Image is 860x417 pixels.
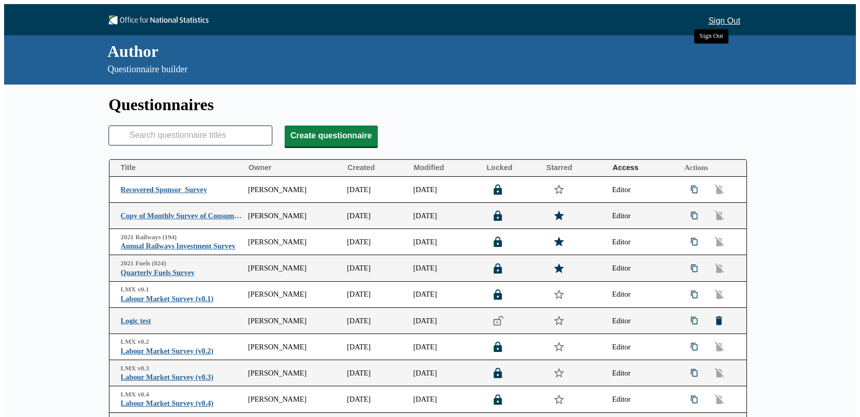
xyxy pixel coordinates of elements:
[343,203,410,229] td: [DATE]
[410,307,482,333] td: [DATE]
[107,63,582,76] p: Questionnaire builder
[548,285,569,304] button: Star
[121,259,244,268] span: 2021 Fuels (024)
[121,390,244,399] span: LMX v0.4
[410,386,482,412] td: [DATE]
[121,372,244,382] span: Labour Market Survey (v0.3)
[343,334,410,360] td: [DATE]
[489,181,508,198] button: Lock
[609,386,675,412] td: Editor
[244,386,343,412] td: [PERSON_NAME]
[121,211,244,221] span: Copy of Monthly Survey of Consumer Credit Grantors
[121,285,244,294] span: LMX v0.1
[344,160,410,176] button: Created
[609,160,675,176] button: Access
[548,311,569,330] button: Star
[548,180,569,199] button: Star
[121,338,244,346] span: LMX v0.2
[244,255,343,281] td: [PERSON_NAME]
[244,360,343,386] td: [PERSON_NAME]
[609,176,675,202] td: Editor
[543,160,608,176] button: Starred
[121,364,244,373] span: LMX v0.3
[548,259,569,277] button: Star
[121,294,244,304] span: Labour Market Survey (v0.1)
[244,307,343,333] td: [PERSON_NAME]
[489,234,508,251] button: Lock
[109,126,272,145] input: Search questionnaire titles
[121,268,244,278] span: Quarterly Fuels Survey
[244,203,343,229] td: [PERSON_NAME]
[701,13,747,29] button: Sign Out
[609,307,675,333] td: Editor
[343,255,410,281] td: [DATE]
[107,40,582,63] div: Author
[609,281,675,307] td: Editor
[121,233,244,242] span: 2021 Railways (194)
[121,399,244,408] span: Labour Market Survey (v0.4)
[548,390,569,408] button: Star
[121,241,244,251] span: Annual Railways Investment Survey
[489,391,508,408] button: Lock
[244,334,343,360] td: [PERSON_NAME]
[244,229,343,255] td: [PERSON_NAME]
[489,207,508,224] button: Lock
[343,176,410,202] td: [DATE]
[410,203,482,229] td: [DATE]
[548,338,569,356] button: Star
[121,185,244,195] span: Recovered Sponsor_Survey
[285,126,378,147] button: Create questionnaire
[343,307,410,333] td: [DATE]
[410,281,482,307] td: [DATE]
[343,360,410,386] td: [DATE]
[113,160,244,176] button: Title
[410,176,482,202] td: [DATE]
[609,229,675,255] td: Editor
[489,286,508,303] button: Lock
[548,233,569,251] button: Star
[343,386,410,412] td: [DATE]
[609,203,675,229] td: Editor
[121,346,244,356] span: Labour Market Survey (v0.2)
[244,281,343,307] td: [PERSON_NAME]
[410,229,482,255] td: [DATE]
[245,160,342,176] button: Owner
[410,160,482,176] button: Modified
[609,255,675,281] td: Editor
[410,255,482,281] td: [DATE]
[343,281,410,307] td: [DATE]
[410,334,482,360] td: [DATE]
[244,176,343,202] td: [PERSON_NAME]
[483,160,542,176] button: Locked
[609,334,675,360] td: Editor
[548,364,569,382] button: Star
[489,365,508,382] button: Lock
[121,316,244,326] span: Logic test
[489,260,508,277] button: Lock
[675,160,746,177] th: Actions
[410,360,482,386] td: [DATE]
[109,95,747,114] h1: Questionnaires
[343,229,410,255] td: [DATE]
[489,339,508,356] button: Lock
[548,206,569,225] button: Star
[489,312,508,329] button: Lock
[609,360,675,386] td: Editor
